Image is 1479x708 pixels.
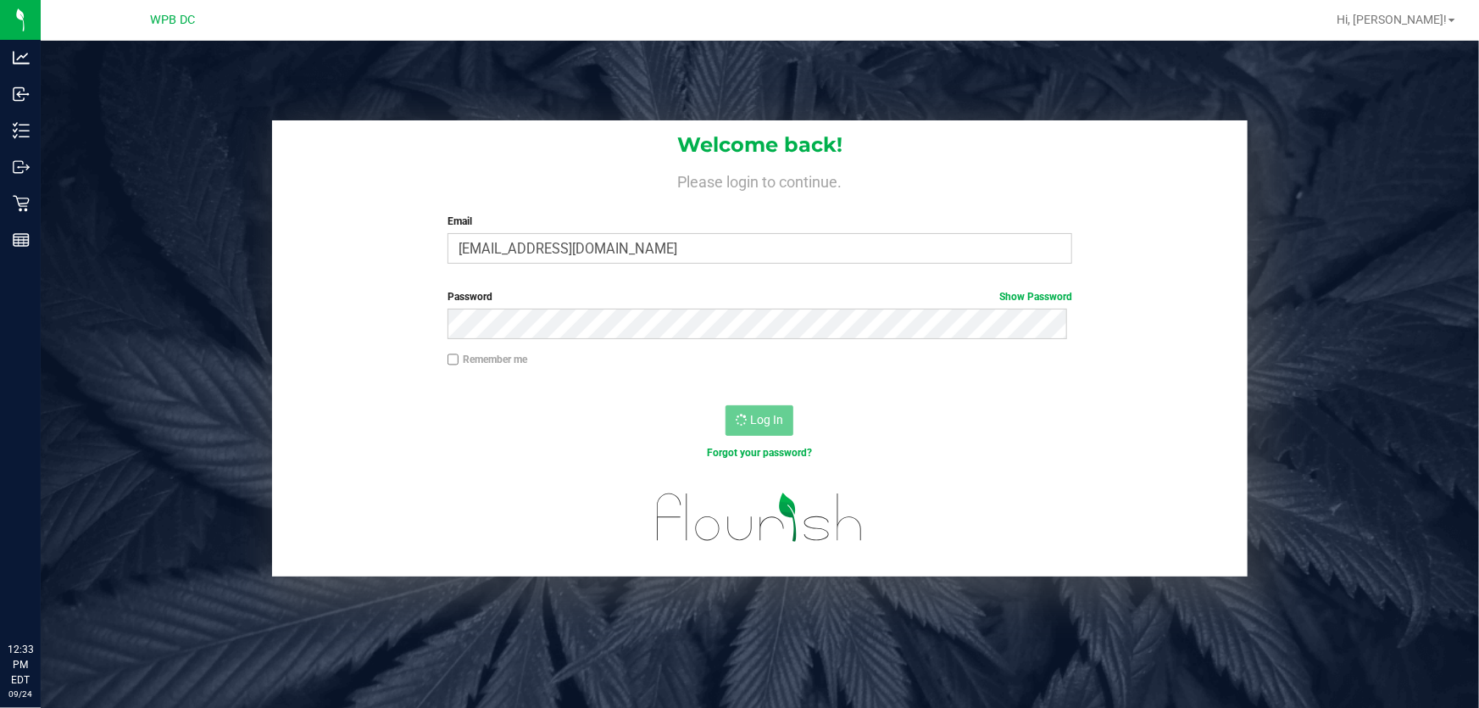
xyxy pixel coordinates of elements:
label: Remember me [448,352,527,367]
h1: Welcome back! [272,134,1248,156]
p: 12:33 PM EDT [8,642,33,688]
inline-svg: Retail [13,195,30,212]
inline-svg: Analytics [13,49,30,66]
inline-svg: Outbound [13,159,30,176]
a: Forgot your password? [707,447,812,459]
inline-svg: Reports [13,231,30,248]
h4: Please login to continue. [272,170,1248,190]
span: Hi, [PERSON_NAME]! [1337,13,1447,26]
span: Password [448,291,492,303]
img: flourish_logo.svg [638,478,882,557]
label: Email [448,214,1073,229]
inline-svg: Inbound [13,86,30,103]
span: WPB DC [151,13,196,27]
inline-svg: Inventory [13,122,30,139]
input: Remember me [448,354,459,365]
span: Log In [750,413,783,426]
p: 09/24 [8,688,33,700]
a: Show Password [999,291,1072,303]
button: Log In [726,405,793,436]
